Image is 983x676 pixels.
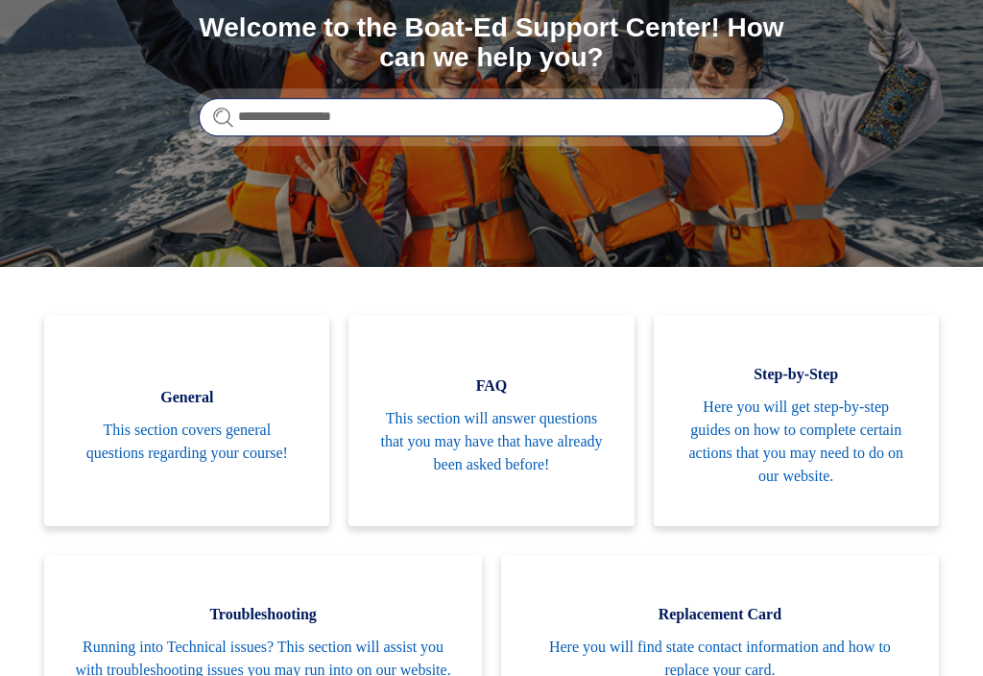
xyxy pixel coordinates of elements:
[73,419,300,465] span: This section covers general questions regarding your course!
[199,13,784,73] h1: Welcome to the Boat-Ed Support Center! How can we help you?
[683,363,910,386] span: Step-by-Step
[73,603,453,626] span: Troubleshooting
[73,386,300,409] span: General
[44,315,329,526] a: General This section covers general questions regarding your course!
[530,603,910,626] span: Replacement Card
[654,315,939,526] a: Step-by-Step Here you will get step-by-step guides on how to complete certain actions that you ma...
[683,396,910,488] span: Here you will get step-by-step guides on how to complete certain actions that you may need to do ...
[377,374,605,398] span: FAQ
[199,98,784,136] input: Search
[348,315,634,526] a: FAQ This section will answer questions that you may have that have already been asked before!
[377,407,605,476] span: This section will answer questions that you may have that have already been asked before!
